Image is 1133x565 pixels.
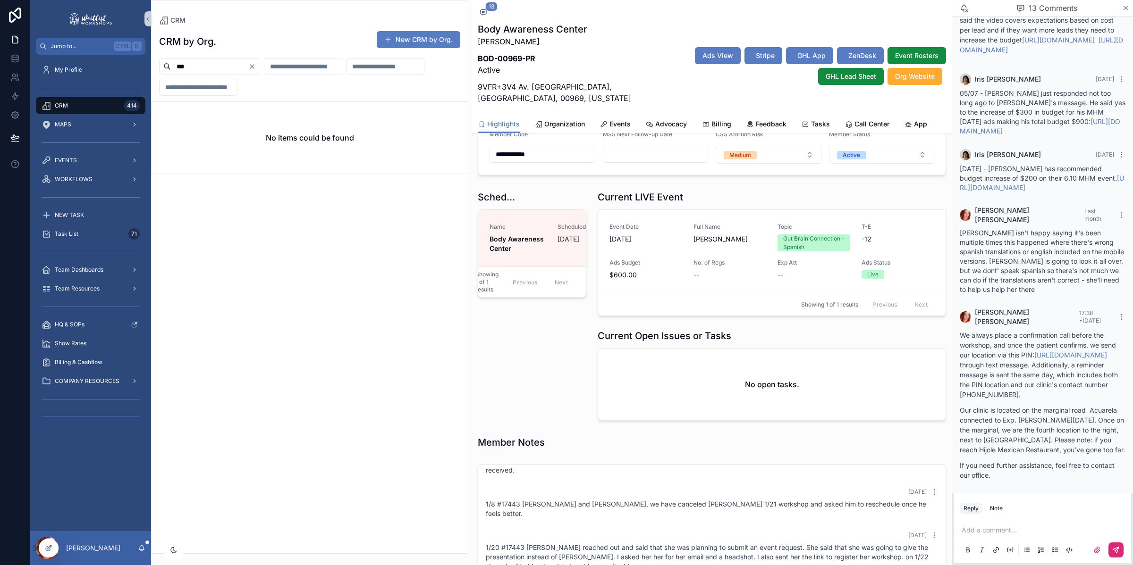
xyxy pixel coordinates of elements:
button: Org Website [888,68,942,85]
a: HQ & SOPs [36,316,145,333]
span: Org Website [895,72,935,81]
p: [DATE] [558,234,579,244]
span: Member Code [490,131,528,138]
a: New CRM by Org. [377,31,460,48]
p: Active [478,53,676,75]
button: Ads View [695,47,741,64]
span: Ctrl [114,42,131,51]
span: Last month [1084,208,1101,222]
button: Note [986,503,1006,514]
span: Team Resources [55,285,100,292]
span: Iris [PERSON_NAME] [975,150,1041,159]
span: Team Dashboards [55,266,103,274]
a: App [905,116,927,134]
button: Select Button [716,146,821,164]
span: Organization [544,119,585,129]
button: Reply [960,503,982,514]
span: [PERSON_NAME] [693,234,766,244]
button: 13 [478,8,489,19]
a: Event Date[DATE]Full Name[PERSON_NAME]TopicGut Brain Connection -SpanishT-E-12Ads Budget$600.00No... [598,210,946,293]
a: Events [600,116,631,134]
p: We always place a confirmation call before the workshop, and once the patient confirms, we send o... [960,330,1125,399]
a: Advocacy [646,116,687,134]
span: 13 [485,2,498,11]
p: [PERSON_NAME] [478,36,676,47]
span: Ads View [702,51,733,60]
a: Call Center [845,116,889,134]
p: [PERSON_NAME] [66,543,120,553]
span: Full Name [693,223,766,231]
div: scrollable content [30,55,151,436]
span: 13 Comments [1029,2,1077,14]
span: -- [693,270,699,280]
div: Medium [729,151,751,159]
span: ZenDesk [848,51,876,60]
img: App logo [68,11,113,26]
span: -12 [862,234,934,244]
span: MAPS [55,121,71,128]
span: 1/8 #17443 [PERSON_NAME] and [PERSON_NAME], we have canceled [PERSON_NAME] 1/21 workshop and aske... [486,500,926,517]
div: 71 [128,228,140,240]
h2: No open tasks. [745,379,799,390]
span: [DATE] [1096,75,1114,83]
span: Tasks [811,119,830,129]
button: ZenDesk [837,47,884,64]
div: Gut Brain Connection -Spanish [783,234,845,251]
a: Tasks [802,116,830,134]
div: Live [867,270,879,279]
a: Show Rates [36,335,145,352]
span: Showing 1 of 1 results [801,301,858,308]
a: [URL][DOMAIN_NAME] [1022,36,1095,44]
span: Stripe [756,51,775,60]
span: GHL Lead Sheet [826,72,876,81]
a: WORKFLOWS [36,171,145,188]
span: No. of Regs [693,259,766,266]
span: HQ & SOPs [55,321,85,328]
a: Team Resources [36,280,145,297]
span: Member Status [829,131,870,138]
h1: Current LIVE Event [598,191,683,204]
p: 9VFR+3V4 Av. [GEOGRAPHIC_DATA], [GEOGRAPHIC_DATA], 00969, [US_STATE] [478,81,676,104]
span: Event Rosters [895,51,939,60]
span: MSS Next Follow-up Date [603,131,672,138]
span: CSS Attrition Risk [716,131,763,138]
span: 05/07 - [PERSON_NAME] just responded not too long ago to [PERSON_NAME]'s message. He said yes to ... [960,89,1125,135]
span: $600.00 [609,270,682,280]
strong: Body Awareness Center [490,235,546,252]
a: Feedback [746,116,786,134]
a: MAPS [36,116,145,133]
span: CRM [55,102,68,109]
span: [DATE] [609,234,682,244]
button: GHL Lead Sheet [818,68,884,85]
a: Highlights [478,116,520,133]
span: [DATE] - [PERSON_NAME] has recommended budget increase of $200 on their 6.10 MHM event. [960,165,1124,191]
h1: Current Open Issues or Tasks [598,329,731,342]
span: Show Rates [55,340,86,347]
span: Jump to... [51,42,110,50]
a: CRM [159,16,186,25]
span: [PERSON_NAME] [PERSON_NAME] [975,307,1079,326]
strong: BOD-00969-PR [478,54,535,63]
button: Jump to...CtrlK [36,38,145,55]
h2: No items could be found [266,132,354,143]
span: T-E [862,223,934,231]
span: [DATE] [1096,151,1114,158]
button: GHL App [786,47,833,64]
span: Ads Status [862,259,934,266]
p: If you need further assistance, feel free to contact our office. [960,460,1125,480]
span: Billing [711,119,731,129]
a: Team Dashboards [36,261,145,278]
span: Task List [55,230,78,238]
span: [DATE] [908,488,927,495]
span: Iris [PERSON_NAME] [975,75,1041,84]
a: [URL][DOMAIN_NAME] [1034,351,1107,359]
p: Our clinic is located on the marginal road Acuarela connected to Exp. [PERSON_NAME][DATE]. Once o... [960,405,1125,455]
a: EVENTS [36,152,145,169]
span: [PERSON_NAME] [PERSON_NAME] [975,206,1084,224]
h1: CRM by Org. [159,35,216,48]
span: 17:38 • [DATE] [1079,309,1101,324]
span: My Profile [55,66,82,74]
span: WORKFLOWS [55,175,93,183]
h1: Member Notes [478,436,545,449]
div: 414 [124,100,140,111]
